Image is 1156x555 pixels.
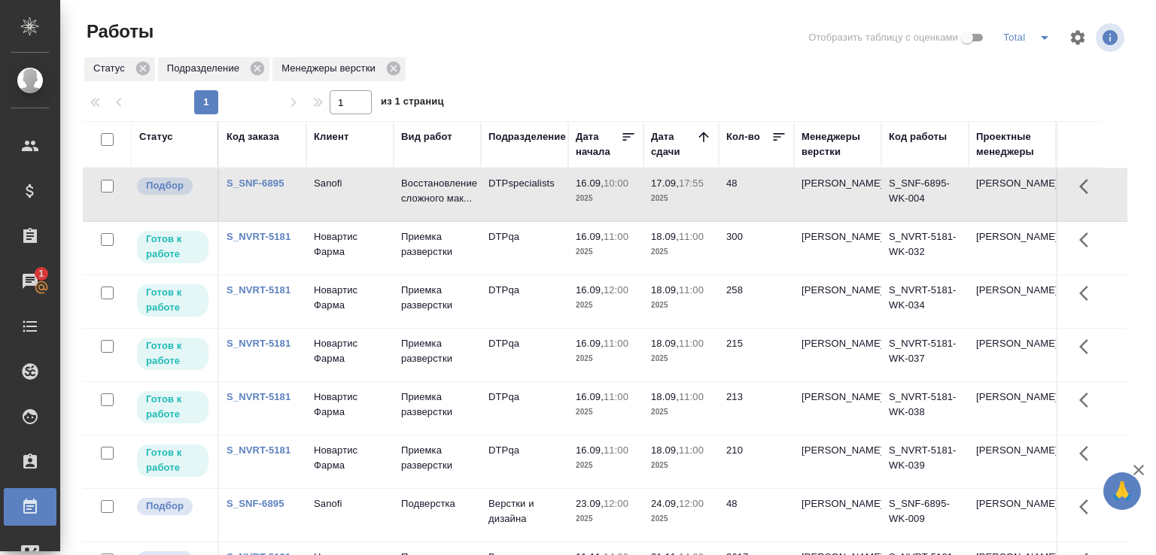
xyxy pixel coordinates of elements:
[651,231,679,242] p: 18.09,
[651,444,679,456] p: 18.09,
[381,92,444,114] span: из 1 страниц
[651,351,711,366] p: 2025
[604,444,628,456] p: 11:00
[481,222,568,274] td: DTPqa
[83,20,154,44] span: Работы
[651,191,711,206] p: 2025
[488,129,566,144] div: Подразделение
[802,229,874,244] p: [PERSON_NAME]
[679,231,704,242] p: 11:00
[604,231,628,242] p: 11:00
[135,336,210,372] div: Исполнитель может приступить к работе
[401,283,473,313] p: Приемка разверстки
[146,499,184,514] p: Подбор
[651,177,679,189] p: 17.09,
[135,443,210,478] div: Исполнитель может приступить к работе
[146,445,199,475] p: Готов к работе
[576,177,604,189] p: 16.09,
[401,496,473,511] p: Подверстка
[481,435,568,488] td: DTPqa
[576,298,636,313] p: 2025
[401,336,473,366] p: Приемка разверстки
[881,382,969,435] td: S_NVRT-5181-WK-038
[158,57,269,81] div: Подразделение
[576,129,621,159] div: Дата начала
[651,511,711,526] p: 2025
[679,498,704,509] p: 12:00
[969,329,1056,381] td: [PERSON_NAME]
[1070,222,1106,258] button: Здесь прячутся важные кнопки
[881,222,969,274] td: S_NVRT-5181-WK-032
[889,129,947,144] div: Код работы
[29,266,53,281] span: 1
[1070,275,1106,311] button: Здесь прячутся важные кнопки
[604,338,628,349] p: 11:00
[969,489,1056,541] td: [PERSON_NAME]
[576,444,604,456] p: 16.09,
[576,511,636,526] p: 2025
[401,443,473,473] p: Приемка разверстки
[481,329,568,381] td: DTPqa
[576,405,636,420] p: 2025
[139,129,173,144] div: Статус
[135,229,210,265] div: Исполнитель может приступить к работе
[651,298,711,313] p: 2025
[969,382,1056,435] td: [PERSON_NAME]
[802,390,874,405] p: [PERSON_NAME]
[881,275,969,328] td: S_NVRT-5181-WK-034
[802,336,874,351] p: [PERSON_NAME]
[146,232,199,262] p: Готов к работе
[726,129,760,144] div: Кол-во
[401,176,473,206] p: Восстановление сложного мак...
[576,244,636,259] p: 2025
[651,338,679,349] p: 18.09,
[969,275,1056,328] td: [PERSON_NAME]
[401,129,452,144] div: Вид работ
[227,338,291,349] a: S_NVRT-5181
[135,390,210,425] div: Исполнитель может приступить к работе
[1060,20,1096,56] span: Настроить таблицу
[604,284,628,296] p: 12:00
[481,168,568,221] td: DTPspecialists
[969,168,1056,221] td: [PERSON_NAME]
[719,489,794,541] td: 48
[651,284,679,296] p: 18.09,
[969,435,1056,488] td: [PERSON_NAME]
[4,262,56,300] a: 1
[651,391,679,402] p: 18.09,
[227,231,291,242] a: S_NVRT-5181
[227,284,291,296] a: S_NVRT-5181
[881,168,969,221] td: S_SNF-6895-WK-004
[146,178,184,193] p: Подбор
[802,496,874,511] p: [PERSON_NAME]
[802,283,874,298] p: [PERSON_NAME]
[808,30,958,45] span: Отобразить таблицу с оценками
[719,435,794,488] td: 210
[679,177,704,189] p: 17:55
[999,26,1060,50] div: split button
[719,275,794,328] td: 258
[719,222,794,274] td: 300
[976,129,1048,159] div: Проектные менеджеры
[1070,168,1106,205] button: Здесь прячутся важные кнопки
[93,61,130,76] p: Статус
[576,338,604,349] p: 16.09,
[1103,472,1141,510] button: 🙏
[227,177,284,189] a: S_SNF-6895
[281,61,381,76] p: Менеджеры верстки
[314,229,386,259] p: Новартис Фарма
[135,176,210,196] div: Можно подбирать исполнителей
[651,498,679,509] p: 24.09,
[802,443,874,458] p: [PERSON_NAME]
[679,391,704,402] p: 11:00
[1070,489,1106,525] button: Здесь прячутся важные кнопки
[1070,382,1106,418] button: Здесь прячутся важные кнопки
[314,336,386,366] p: Новартис Фарма
[146,392,199,422] p: Готов к работе
[651,458,711,473] p: 2025
[167,61,245,76] p: Подразделение
[146,338,199,368] p: Готов к работе
[576,191,636,206] p: 2025
[679,284,704,296] p: 11:00
[969,222,1056,274] td: [PERSON_NAME]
